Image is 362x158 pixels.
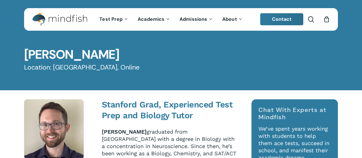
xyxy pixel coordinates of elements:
[272,16,292,22] span: Contact
[102,100,233,120] strong: Stanford Grad, Experienced Test Prep and Biology Tutor
[258,106,331,121] h4: Chat With Experts at Mindfish
[175,17,218,22] a: Admissions
[323,16,330,23] a: Cart
[133,17,175,22] a: Academics
[95,8,247,31] nav: Main Menu
[138,16,164,22] span: Academics
[24,8,338,31] header: Main Menu
[95,17,133,22] a: Test Prep
[24,49,338,61] h1: [PERSON_NAME]
[179,16,207,22] span: Admissions
[222,16,237,22] span: About
[24,63,139,72] span: Location: [GEOGRAPHIC_DATA], Online
[99,16,123,22] span: Test Prep
[102,129,147,135] strong: [PERSON_NAME]
[218,17,248,22] a: About
[260,13,304,25] a: Contact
